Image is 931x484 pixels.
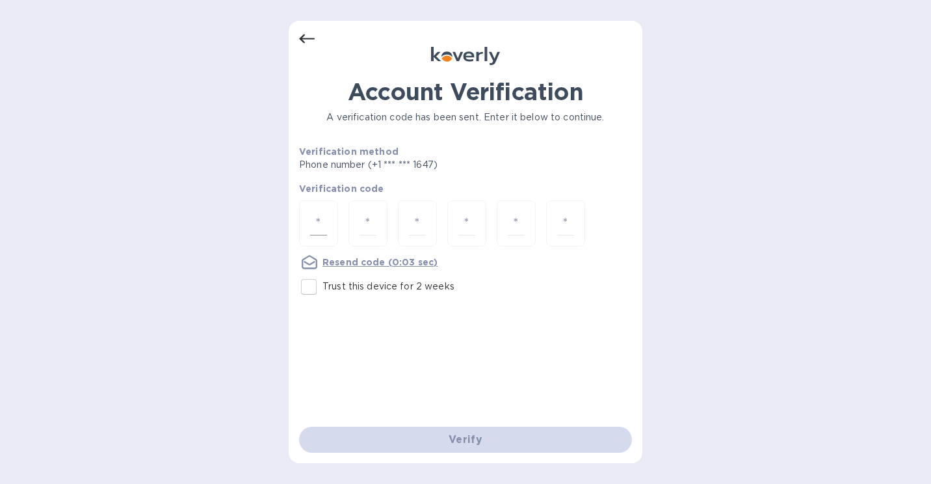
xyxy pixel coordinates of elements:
u: Resend code (0:03 sec) [322,257,438,267]
p: Verification code [299,182,632,195]
p: A verification code has been sent. Enter it below to continue. [299,111,632,124]
b: Verification method [299,146,399,157]
p: Phone number (+1 *** *** 1647) [299,158,537,172]
h1: Account Verification [299,78,632,105]
p: Trust this device for 2 weeks [322,280,454,293]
